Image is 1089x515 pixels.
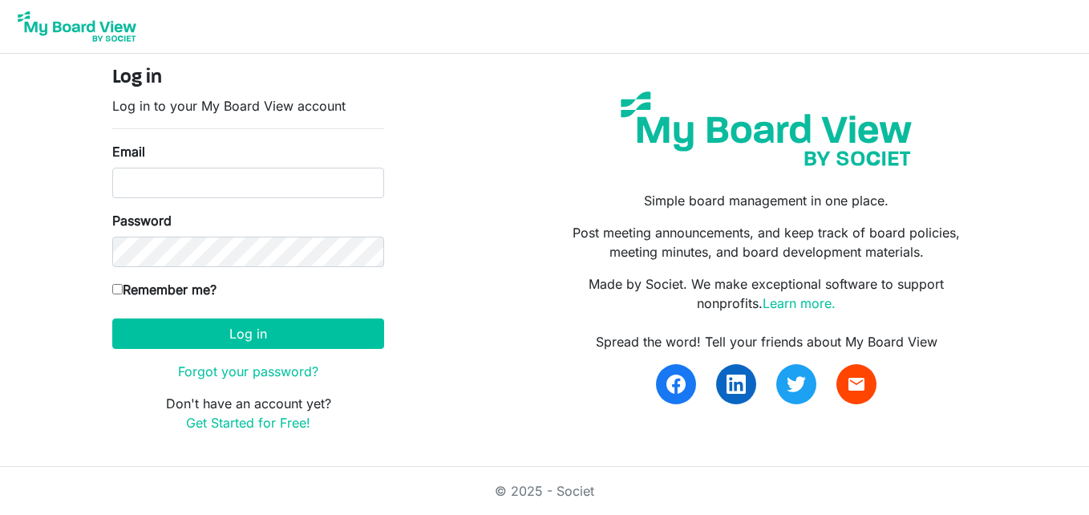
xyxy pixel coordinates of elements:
[557,191,977,210] p: Simple board management in one place.
[787,375,806,394] img: twitter.svg
[178,363,318,379] a: Forgot your password?
[112,284,123,294] input: Remember me?
[112,280,217,299] label: Remember me?
[495,483,594,499] a: © 2025 - Societ
[609,79,924,178] img: my-board-view-societ.svg
[763,295,836,311] a: Learn more.
[186,415,310,431] a: Get Started for Free!
[112,96,384,116] p: Log in to your My Board View account
[727,375,746,394] img: linkedin.svg
[112,318,384,349] button: Log in
[13,6,141,47] img: My Board View Logo
[112,142,145,161] label: Email
[836,364,876,404] a: email
[112,394,384,432] p: Don't have an account yet?
[112,67,384,90] h4: Log in
[557,274,977,313] p: Made by Societ. We make exceptional software to support nonprofits.
[557,223,977,262] p: Post meeting announcements, and keep track of board policies, meeting minutes, and board developm...
[847,375,866,394] span: email
[666,375,686,394] img: facebook.svg
[112,211,172,230] label: Password
[557,332,977,351] div: Spread the word! Tell your friends about My Board View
